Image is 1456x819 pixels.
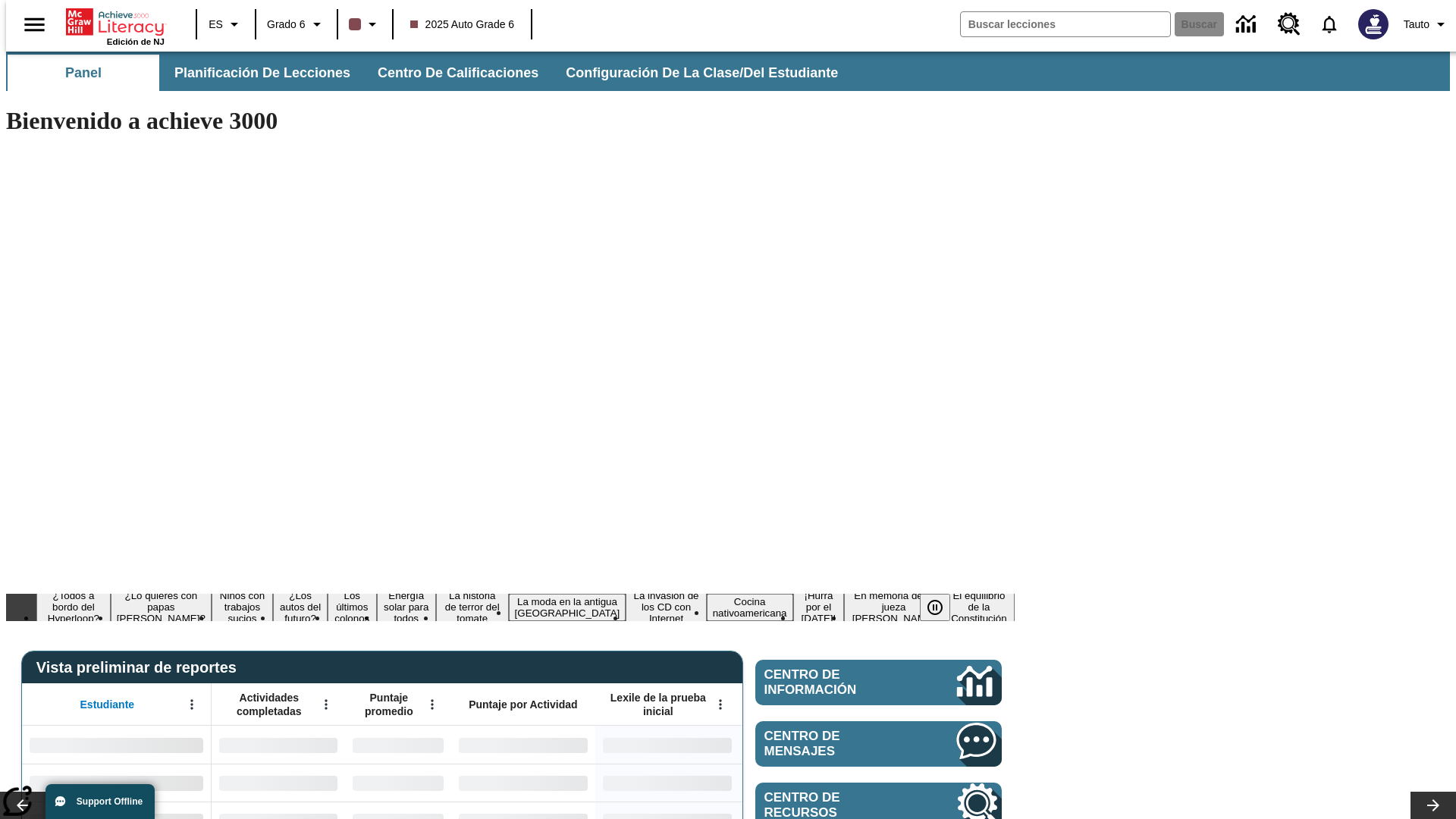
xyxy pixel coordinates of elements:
[107,37,165,46] span: Edición de NJ
[353,691,425,718] span: Puntaje promedio
[436,588,509,626] button: Diapositiva 7 La historia de terror del tomate
[345,764,451,802] div: Sin datos,
[6,107,1015,135] h1: Bienvenido a achieve 3000
[377,588,436,626] button: Diapositiva 6 Energía solar para todos
[554,55,850,91] button: Configuración de la clase/del estudiante
[345,726,451,764] div: Sin datos,
[421,693,444,716] button: Abrir menú
[793,588,845,626] button: Diapositiva 11 ¡Hurra por el Día de la Constitución!
[162,55,362,91] button: Planificación de lecciones
[943,588,1015,626] button: Diapositiva 13 El equilibrio de la Constitución
[209,17,223,33] span: ES
[212,588,273,626] button: Diapositiva 3 Niños con trabajos sucios
[469,698,577,711] span: Puntaje por Actividad
[273,588,328,626] button: Diapositiva 4 ¿Los autos del futuro?
[509,594,626,621] button: Diapositiva 8 La moda en la antigua Roma
[366,55,551,91] button: Centro de calificaciones
[343,11,388,38] button: El color de la clase es café oscuro. Cambiar el color de la clase.
[6,52,1450,91] div: Subbarra de navegación
[755,721,1002,767] a: Centro de mensajes
[36,659,244,676] span: Vista preliminar de reportes
[315,693,337,716] button: Abrir menú
[378,64,538,82] span: Centro de calificaciones
[1227,4,1269,45] a: Centro de información
[267,17,306,33] span: Grado 6
[603,691,714,718] span: Lexile de la prueba inicial
[1349,5,1398,44] button: Escoja un nuevo avatar
[920,594,950,621] button: Pausar
[1358,9,1389,39] img: Avatar
[212,764,345,802] div: Sin datos,
[12,2,57,47] button: Abrir el menú lateral
[66,7,165,37] a: Portada
[920,594,965,621] div: Pausar
[80,698,135,711] span: Estudiante
[1310,5,1349,44] a: Notificaciones
[410,17,515,33] span: 2025 Auto Grade 6
[328,588,376,626] button: Diapositiva 5 Los últimos colonos
[77,796,143,807] span: Support Offline
[261,11,332,38] button: Grado: Grado 6, Elige un grado
[212,726,345,764] div: Sin datos,
[219,691,319,718] span: Actividades completadas
[1269,4,1310,45] a: Centro de recursos, Se abrirá en una pestaña nueva.
[65,64,102,82] span: Panel
[764,729,912,759] span: Centro de mensajes
[180,693,203,716] button: Abrir menú
[1404,17,1429,33] span: Tauto
[844,588,943,626] button: Diapositiva 12 En memoria de la jueza O'Connor
[1410,792,1456,819] button: Carrusel de lecciones, seguir
[626,588,706,626] button: Diapositiva 9 La invasión de los CD con Internet
[66,5,165,46] div: Portada
[1398,11,1456,38] button: Perfil/Configuración
[709,693,732,716] button: Abrir menú
[764,667,906,698] span: Centro de información
[755,660,1002,705] a: Centro de información
[6,55,852,91] div: Subbarra de navegación
[707,594,793,621] button: Diapositiva 10 Cocina nativoamericana
[8,55,159,91] button: Panel
[36,588,111,626] button: Diapositiva 1 ¿Todos a bordo del Hyperloop?
[961,12,1170,36] input: Buscar campo
[174,64,350,82] span: Planificación de lecciones
[566,64,838,82] span: Configuración de la clase/del estudiante
[202,11,250,38] button: Lenguaje: ES, Selecciona un idioma
[111,588,212,626] button: Diapositiva 2 ¿Lo quieres con papas fritas?
[45,784,155,819] button: Support Offline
